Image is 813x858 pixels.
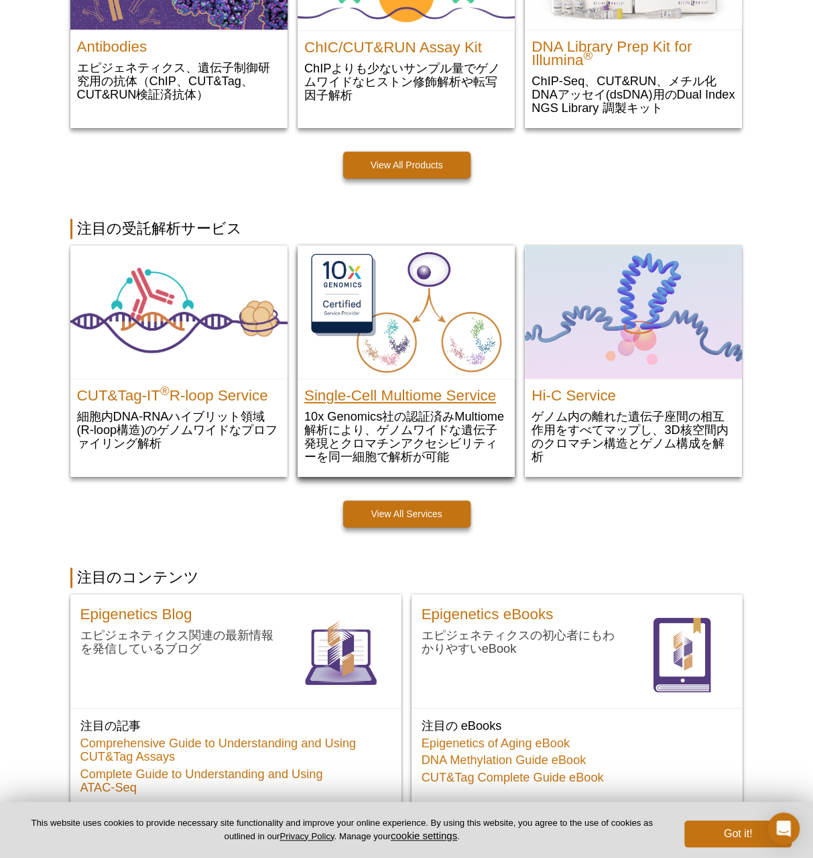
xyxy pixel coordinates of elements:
a: Epigenetics of Aging eBook [422,737,570,750]
h2: Single-Cell Multiome Service [304,382,508,403]
img: CUT&Tag-IT R-loop Service [70,246,288,378]
p: エピジェネティクス、遺伝子制御研究用の抗体（ChIP、CUT&Tag、CUT&RUN検証済抗体） [77,60,281,101]
a: DNA Methylation Guide eBook [422,753,586,767]
a: Comprehensive Guide to Understanding and Using CUT&Tag Assays [80,737,373,763]
a: Single-Cell Multiome Servicee Single-Cell Multiome Service 10x Genomics社の認証済みMultiome解析により、ゲノムワイド... [298,246,515,477]
h3: Epigenetics eBooks [422,608,554,621]
a: View All Services [343,500,471,527]
p: 注目の eBooks [422,718,733,733]
h2: Hi-C Service [531,382,735,403]
sup: ® [160,383,170,397]
img: eBooks [632,604,733,705]
a: CUT&Tag Complete Guide eBook [422,770,604,784]
a: Epigenetics Blog [80,604,192,629]
h2: CUT&Tag-IT R-loop Service [77,382,281,403]
a: eBooks [632,604,733,708]
h2: ChIC/CUT&RUN Assay Kit [304,34,508,54]
p: ChIP-Seq、CUT&RUN、メチル化DNAアッセイ(dsDNA)用のDual Index NGS Library 調製キット [531,74,735,115]
a: CUT&Tag-IT R-loop Service CUT&Tag-IT®R-loop Service 細胞内DNA-RNAハイブリット領域(R-loop構造)のゲノムワイドなプロファイリング解析 [70,246,288,463]
p: ChIPよりも少ないサンプル量でゲノムワイドなヒストン修飾解析や転写因子解析 [304,61,508,102]
p: エピジェネティクス関連の最新情報を発信しているブログ [80,628,281,655]
h2: DNA Library Prep Kit for Illumina [531,34,735,67]
h2: 注目の受託解析サービス [70,219,743,239]
h3: Epigenetics Blog [80,608,192,621]
img: Hi-C Service [525,246,742,378]
p: This website uses cookies to provide necessary site functionality and improve your online experie... [21,817,662,843]
p: 細胞内DNA-RNAハイブリット領域(R-loop構造)のゲノムワイドなプロファイリング解析 [77,409,281,450]
p: ゲノム内の離れた遺伝子座間の相互作用をすべてマップし、3D核空間内のクロマチン構造とゲノム構成を解析 [531,409,735,464]
p: エピジェネティクスの初心者にもわかりやすいeBook [422,628,622,655]
h2: 注目のコンテンツ [70,568,743,588]
a: View All Products [343,152,471,178]
div: Open Intercom Messenger [767,812,800,845]
a: Privacy Policy [279,831,334,841]
button: Got it! [684,820,792,847]
a: Blog [291,604,391,708]
sup: ® [583,48,592,62]
a: Hi-C Service Hi-C Service ゲノム内の離れた遺伝子座間の相互作用をすべてマップし、3D核空間内のクロマチン構造とゲノム構成を解析 [525,246,742,477]
h2: Antibodies [77,34,281,54]
img: Single-Cell Multiome Servicee [298,246,515,378]
p: 注目の記事 [80,718,391,733]
button: cookie settings [391,830,457,841]
a: Epigenetics eBooks [422,604,554,629]
img: Blog [291,604,391,705]
a: Complete Guide to Understanding and Using ATAC‑Seq [80,767,373,794]
p: 10x Genomics社の認証済みMultiome解析により、ゲノムワイドな遺伝子発現とクロマチンアクセシビリティーを同一細胞で解析が可能 [304,409,508,464]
